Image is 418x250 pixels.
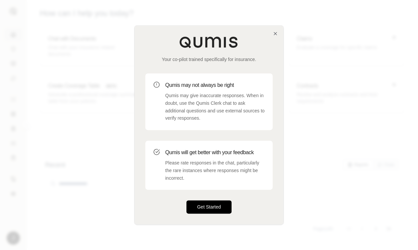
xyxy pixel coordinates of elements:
[165,81,265,89] h3: Qumis may not always be right
[186,201,232,214] button: Get Started
[145,56,273,63] p: Your co-pilot trained specifically for insurance.
[179,36,239,48] img: Qumis Logo
[165,159,265,182] p: Please rate responses in the chat, particularly the rare instances where responses might be incor...
[165,92,265,122] p: Qumis may give inaccurate responses. When in doubt, use the Qumis Clerk chat to ask additional qu...
[165,149,265,156] h3: Qumis will get better with your feedback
